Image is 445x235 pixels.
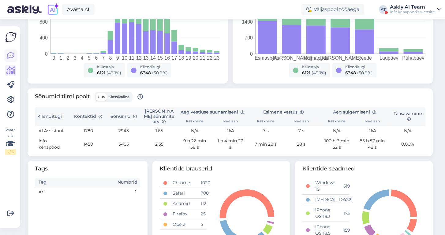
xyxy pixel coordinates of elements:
span: ( 49.1 %) [107,70,121,76]
tspan: 14 [150,55,156,61]
div: Külastaja [302,64,326,70]
th: [PERSON_NAME] sõnumite arv [141,107,177,126]
tspan: 3 [74,55,77,61]
th: Numbrid [114,178,140,187]
td: iPhone OS 18.3 [312,205,339,222]
td: N/A [319,126,354,136]
img: Askly Logo [5,31,17,43]
div: Klienditugi [140,64,168,70]
tspan: 1 [59,55,62,61]
td: 25 [197,209,206,219]
span: Tags [35,165,140,173]
tspan: 12 [136,55,142,61]
tspan: Laupäev [380,55,398,61]
td: Opera [169,219,197,230]
td: 427 [340,195,349,205]
tspan: 0 [250,51,253,57]
th: Keskmine [177,117,212,126]
tspan: 15 [157,55,163,61]
th: Mediaan [354,117,390,126]
td: 1450 [70,136,106,152]
td: 2.35 [141,136,177,152]
tspan: 20 [193,55,198,61]
span: ( 49.1 %) [312,70,326,76]
tspan: 23 [214,55,220,61]
td: 519 [340,178,349,195]
tspan: [PERSON_NAME] [320,55,361,61]
th: Esimene vastus [248,107,319,117]
tspan: 1400 [242,19,253,24]
span: 6348 [345,70,356,76]
th: Sõnumid [106,107,141,126]
td: Windows 10 [312,178,339,195]
div: Vaata siia [5,127,16,155]
tspan: 8 [109,55,112,61]
th: Aeg vestluse suunamiseni [177,107,248,117]
span: ( 50.9 %) [152,70,168,76]
td: AI Assistant [35,126,70,136]
div: Klienditugi [345,64,373,70]
div: 2 / 3 [5,149,16,155]
div: Info kehapood's website [390,9,435,14]
th: Mediaan [283,117,319,126]
td: 3405 [106,136,141,152]
tspan: 4 [81,55,84,61]
td: Info kehapood [35,136,70,152]
span: Klassikaline [108,95,129,99]
td: N/A [212,126,248,136]
tspan: 10 [122,55,127,61]
td: 173 [340,205,349,222]
div: Külastaja [97,64,121,70]
span: Uus [98,95,105,99]
tspan: 800 [39,19,48,24]
td: 28 s [283,136,319,152]
td: [MEDICAL_DATA] [312,195,339,205]
th: Keskmine [248,117,283,126]
th: Mediaan [212,117,248,126]
td: 7 min 28 s [248,136,283,152]
tspan: 18 [179,55,184,61]
td: 112 [197,199,206,209]
div: Askly AI Team [390,5,435,9]
a: Avasta AI [62,4,95,15]
tspan: 11 [129,55,135,61]
tspan: Kolmapäev [304,55,328,61]
td: 1780 [70,126,106,136]
tspan: 2 [66,55,69,61]
tspan: 17 [172,55,177,61]
tspan: 7 [102,55,105,61]
tspan: Esmaspäev [255,55,280,61]
td: 5 [197,219,206,230]
td: 7 s [248,126,283,136]
tspan: 0 [45,51,48,57]
tspan: 5 [88,55,91,61]
span: Klientide brauserid [160,165,283,173]
tspan: 21 [200,55,205,61]
td: Firefox [169,209,197,219]
td: 0.00% [390,136,425,152]
div: AT [379,5,387,14]
tspan: 19 [186,55,191,61]
tspan: 16 [164,55,170,61]
img: explore-ai [47,3,59,16]
td: N/A [177,126,212,136]
th: Klienditugi [35,107,70,126]
td: Android [169,199,197,209]
th: Aeg sulgemiseni [319,107,390,117]
th: Keskmine [319,117,354,126]
th: Taasavamine [390,107,425,126]
tspan: 9 [116,55,119,61]
td: 9 h 22 min 58 s [177,136,212,152]
span: 6348 [140,70,151,76]
span: ( 50.9 %) [357,70,373,76]
tspan: 400 [39,35,48,40]
div: Väljaspool tööaega [301,4,364,15]
td: 1 h 4 min 27 s [212,136,248,152]
tspan: 22 [207,55,212,61]
td: N/A [390,126,425,136]
td: Chrome [169,178,197,188]
tspan: Pühapäev [402,55,424,61]
th: Kontaktid [70,107,106,126]
td: Safari [169,188,197,199]
tspan: 13 [143,55,149,61]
